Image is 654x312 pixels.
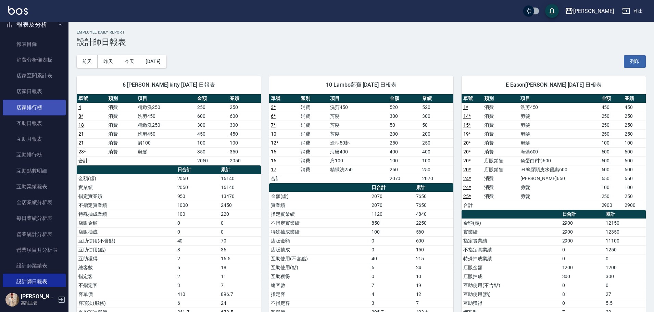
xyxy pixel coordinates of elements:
[176,254,219,263] td: 2
[219,192,261,201] td: 13470
[176,290,219,299] td: 410
[77,254,176,263] td: 互助獲得
[604,245,646,254] td: 1250
[561,219,604,227] td: 2900
[414,245,453,254] td: 150
[462,245,561,254] td: 不指定實業績
[219,299,261,308] td: 24
[623,94,646,103] th: 業績
[77,37,646,47] h3: 設計師日報表
[414,183,453,192] th: 累計
[77,272,176,281] td: 指定客
[462,254,561,263] td: 特殊抽成業績
[420,121,453,129] td: 50
[604,227,646,236] td: 12350
[136,147,195,156] td: 剪髮
[78,140,84,146] a: 21
[77,281,176,290] td: 不指定客
[228,156,261,165] td: 2050
[196,147,228,156] td: 350
[196,138,228,147] td: 100
[228,129,261,138] td: 450
[328,121,388,129] td: 剪髮
[176,245,219,254] td: 8
[482,165,519,174] td: 店販銷售
[623,103,646,112] td: 450
[136,138,195,147] td: 肩100
[462,219,561,227] td: 金額(虛)
[414,210,453,219] td: 4840
[600,103,623,112] td: 450
[299,147,329,156] td: 消費
[269,94,299,103] th: 單號
[604,254,646,263] td: 0
[604,263,646,272] td: 1200
[420,174,453,183] td: 2070
[420,138,453,147] td: 250
[470,82,638,88] span: E Eason[PERSON_NAME] [DATE] 日報表
[8,6,28,15] img: Logo
[78,131,84,137] a: 21
[271,167,276,172] a: 17
[462,299,561,308] td: 互助獲得
[561,281,604,290] td: 0
[600,147,623,156] td: 600
[299,94,329,103] th: 類別
[3,36,66,52] a: 報表目錄
[136,94,195,103] th: 項目
[370,192,414,201] td: 2070
[600,165,623,174] td: 600
[388,165,421,174] td: 250
[77,210,176,219] td: 特殊抽成業績
[370,281,414,290] td: 7
[219,174,261,183] td: 16140
[562,4,617,18] button: [PERSON_NAME]
[414,192,453,201] td: 7650
[77,55,98,68] button: 前天
[219,227,261,236] td: 0
[269,192,370,201] td: 金額(虛)
[519,192,600,201] td: 剪髮
[414,281,453,290] td: 19
[600,138,623,147] td: 100
[623,201,646,210] td: 2900
[462,281,561,290] td: 互助使用(不含點)
[414,254,453,263] td: 215
[3,195,66,210] a: 全店業績分析表
[414,272,453,281] td: 10
[623,174,646,183] td: 650
[388,103,421,112] td: 520
[3,274,66,289] a: 設計師日報表
[219,272,261,281] td: 11
[269,236,370,245] td: 店販金額
[77,94,106,103] th: 單號
[269,281,370,290] td: 總客數
[388,121,421,129] td: 50
[219,290,261,299] td: 896.7
[3,16,66,34] button: 報表及分析
[519,94,600,103] th: 項目
[299,165,329,174] td: 消費
[176,227,219,236] td: 0
[370,245,414,254] td: 0
[388,94,421,103] th: 金額
[176,263,219,272] td: 5
[561,263,604,272] td: 1200
[462,94,482,103] th: 單號
[3,115,66,131] a: 互助日報表
[228,138,261,147] td: 100
[3,179,66,195] a: 互助業績報表
[561,227,604,236] td: 2900
[106,138,136,147] td: 消費
[219,210,261,219] td: 220
[561,272,604,281] td: 300
[370,201,414,210] td: 2070
[561,245,604,254] td: 0
[98,55,119,68] button: 昨天
[388,147,421,156] td: 400
[77,192,176,201] td: 指定實業績
[77,30,646,35] h2: Employee Daily Report
[604,236,646,245] td: 11100
[420,147,453,156] td: 400
[328,165,388,174] td: 精緻洗250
